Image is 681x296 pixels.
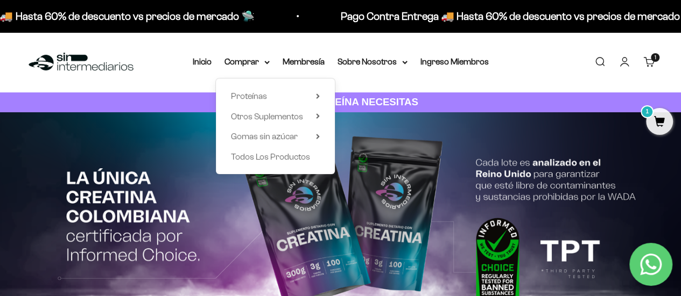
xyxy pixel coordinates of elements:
span: Proteínas [231,91,267,100]
a: Inicio [193,57,212,66]
span: Todos Los Productos [231,152,310,161]
summary: Comprar [224,55,270,69]
a: Membresía [283,57,325,66]
summary: Proteínas [231,89,320,103]
summary: Gomas sin azúcar [231,129,320,143]
mark: 1 [641,105,654,118]
a: Ingreso Miembros [420,57,489,66]
span: Gomas sin azúcar [231,132,298,141]
a: Todos Los Productos [231,150,320,164]
span: Otros Suplementos [231,112,303,121]
strong: CUANTA PROTEÍNA NECESITAS [263,96,418,107]
a: 1 [646,117,673,128]
summary: Otros Suplementos [231,110,320,124]
summary: Sobre Nosotros [338,55,408,69]
span: 1 [655,55,656,60]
